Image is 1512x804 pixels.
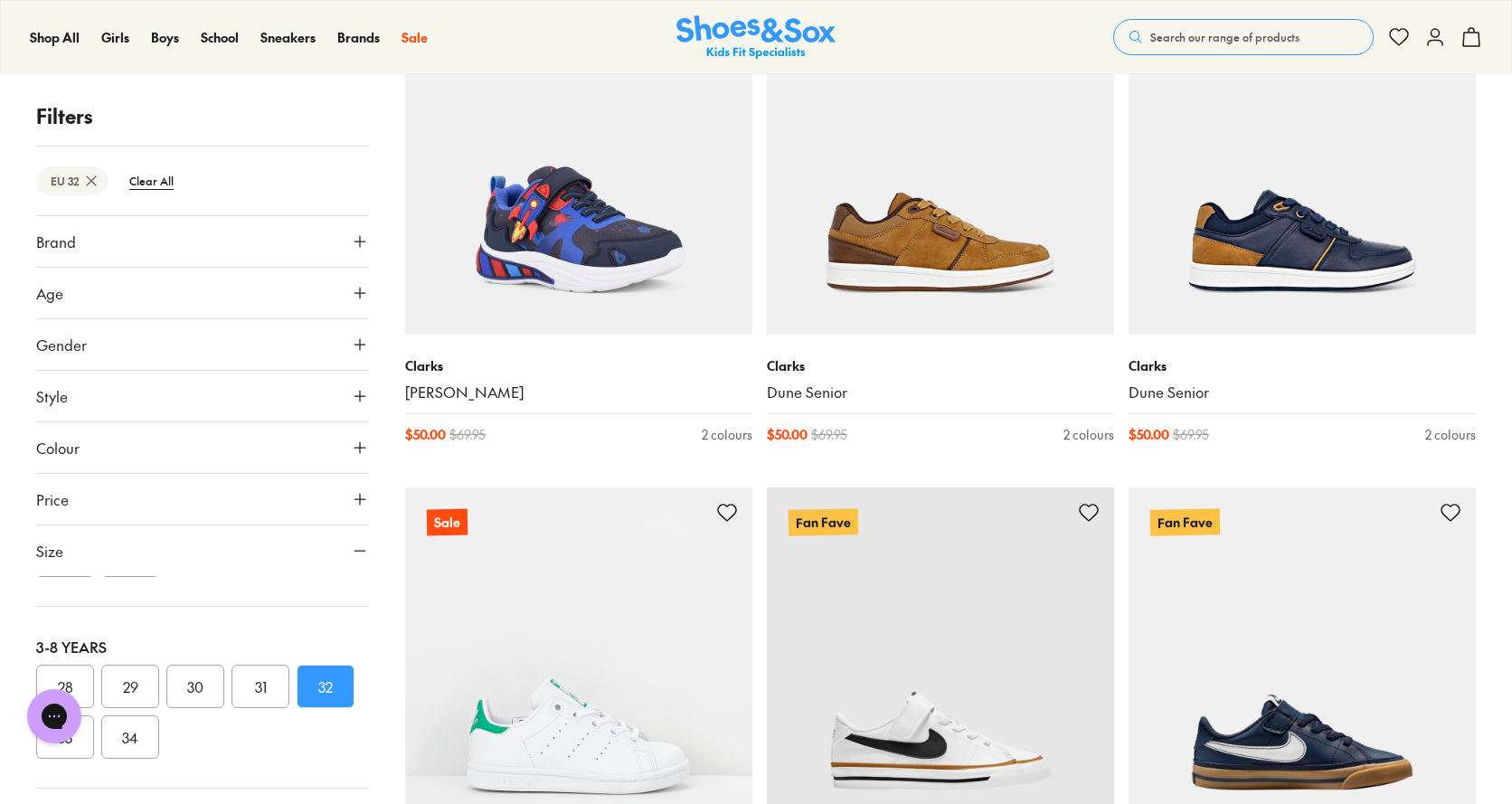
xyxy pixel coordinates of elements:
[676,15,836,60] a: Shoes & Sox
[1150,29,1299,45] span: Search our range of products
[36,268,369,318] button: Age
[297,665,354,708] button: 32
[1129,356,1476,375] p: Clarks
[36,422,369,473] button: Colour
[36,334,87,355] span: Gender
[405,356,752,375] p: Clarks
[201,28,239,47] a: School
[1425,425,1476,444] div: 2 colours
[166,665,224,708] button: 30
[676,15,836,60] img: SNS_Logo_Responsive.svg
[405,425,446,444] span: $ 50.00
[101,715,159,759] button: 34
[101,28,129,47] a: Girls
[36,488,69,510] span: Price
[36,282,63,304] span: Age
[402,28,428,47] a: Sale
[789,508,858,535] p: Fan Fave
[36,231,76,252] span: Brand
[36,101,369,131] p: Filters
[36,319,369,370] button: Gender
[1129,383,1476,402] a: Dune Senior
[811,425,847,444] span: $ 69.95
[767,383,1114,402] a: Dune Senior
[30,28,80,47] a: Shop All
[405,383,752,402] a: [PERSON_NAME]
[36,665,94,708] button: 28
[260,28,316,47] a: Sneakers
[18,683,90,750] iframe: Gorgias live chat messenger
[427,508,468,535] p: Sale
[702,425,752,444] div: 2 colours
[232,665,289,708] button: 31
[36,216,369,267] button: Brand
[36,525,369,576] button: Size
[1150,508,1220,535] p: Fan Fave
[1113,19,1374,55] button: Search our range of products
[767,425,808,444] span: $ 50.00
[1129,425,1169,444] span: $ 50.00
[36,385,68,407] span: Style
[337,28,380,47] a: Brands
[151,28,179,47] a: Boys
[36,474,369,525] button: Price
[1063,425,1114,444] div: 2 colours
[449,425,486,444] span: $ 69.95
[115,165,188,197] btn: Clear All
[36,540,63,562] span: Size
[101,665,159,708] button: 29
[36,371,369,421] button: Style
[36,636,369,657] div: 3-8 Years
[767,356,1114,375] p: Clarks
[36,166,108,195] btn: EU 32
[1173,425,1209,444] span: $ 69.95
[36,437,80,459] span: Colour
